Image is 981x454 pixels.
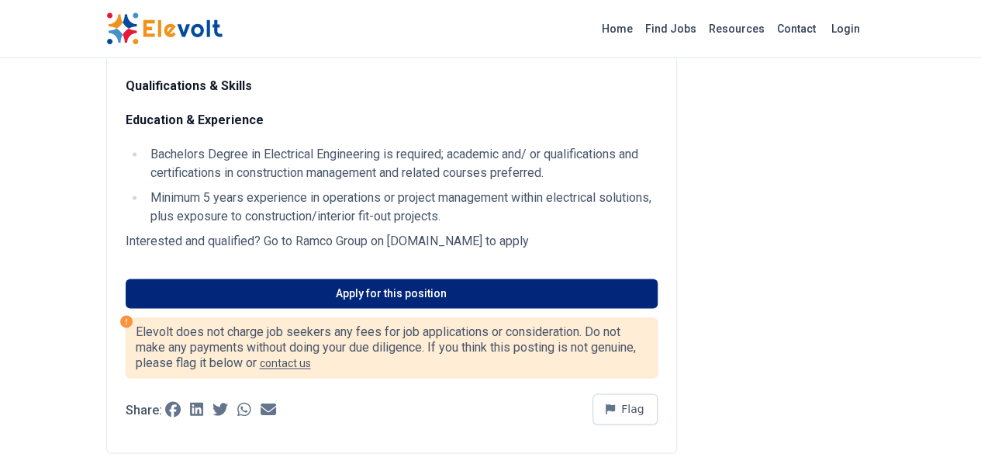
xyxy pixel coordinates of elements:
p: Share: [126,404,162,417]
p: Interested and qualified? Go to Ramco Group on [DOMAIN_NAME] to apply [126,232,658,251]
li: Bachelors Degree in Electrical Engineering is required; academic and/ or qualifications and certi... [146,145,658,182]
p: Elevolt does not charge job seekers any fees for job applications or consideration. Do not make a... [136,324,648,371]
button: Flag [592,393,658,425]
img: Elevolt [106,12,223,45]
strong: Qualifications & Skills [126,78,252,93]
a: contact us [260,357,311,369]
a: Contact [771,16,822,41]
strong: Education & Experience [126,113,264,127]
a: Home [596,16,639,41]
li: Minimum 5 years experience in operations or project management within electrical solutions, plus ... [146,189,658,226]
a: Apply for this position [126,279,658,308]
a: Find Jobs [639,16,703,41]
a: Resources [703,16,771,41]
a: Login [822,13,869,44]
